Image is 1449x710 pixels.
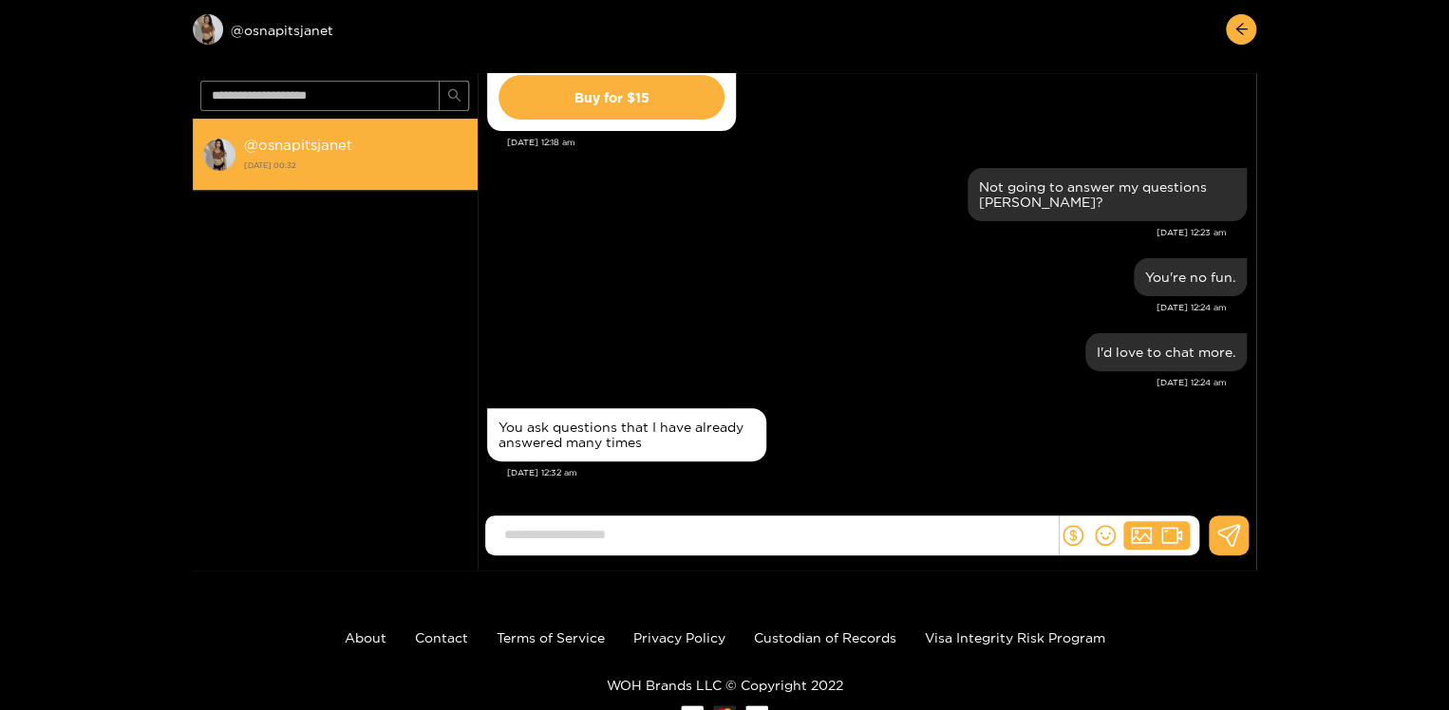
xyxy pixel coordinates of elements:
[1134,258,1247,296] div: Aug. 15, 12:24 am
[754,630,896,645] a: Custodian of Records
[1145,270,1235,285] div: You're no fun.
[499,75,724,120] button: Buy for $15
[633,630,725,645] a: Privacy Policy
[1097,345,1235,360] div: I'd love to chat more.
[1234,22,1249,38] span: arrow-left
[244,157,468,174] strong: [DATE] 00:32
[499,420,755,450] div: You ask questions that I have already answered many times
[487,226,1227,239] div: [DATE] 12:23 am
[1131,525,1152,546] span: picture
[487,301,1227,314] div: [DATE] 12:24 am
[1095,525,1116,546] span: smile
[1226,14,1256,45] button: arrow-left
[497,630,605,645] a: Terms of Service
[415,630,468,645] a: Contact
[925,630,1105,645] a: Visa Integrity Risk Program
[487,408,766,461] div: Aug. 15, 12:32 am
[487,376,1227,389] div: [DATE] 12:24 am
[244,137,352,153] strong: @ osnapitsjanet
[507,136,1247,149] div: [DATE] 12:18 am
[202,138,236,172] img: conversation
[1085,333,1247,371] div: Aug. 15, 12:24 am
[439,81,469,111] button: search
[507,466,1247,479] div: [DATE] 12:32 am
[447,88,461,104] span: search
[193,14,478,45] div: @osnapitsjanet
[968,168,1247,221] div: Aug. 15, 12:23 am
[1059,521,1087,550] button: dollar
[1063,525,1083,546] span: dollar
[1161,525,1182,546] span: video-camera
[345,630,386,645] a: About
[979,179,1235,210] div: Not going to answer my questions [PERSON_NAME]?
[1123,521,1190,550] button: picturevideo-camera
